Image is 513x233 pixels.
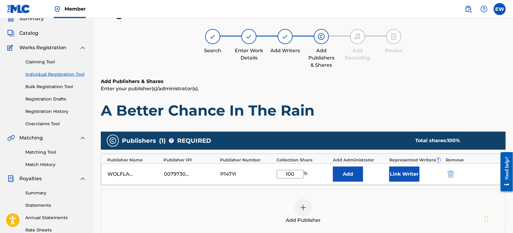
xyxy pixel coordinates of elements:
[465,5,472,13] img: search
[177,136,211,145] span: REQUIRED
[122,136,156,145] span: Publishers
[390,157,443,163] div: Represented Writers
[159,136,166,145] span: ( 1 )
[333,157,387,163] div: Add Administrator
[25,84,86,90] a: Bulk Registration Tool
[19,44,66,51] span: Works Registration
[306,47,336,69] div: Add Publishers & Shares
[220,157,273,163] div: Publisher Number
[282,33,289,40] img: step indicator icon for Add Writers
[101,101,506,120] h1: A Better Chance In The Rain
[245,33,253,40] img: step indicator icon for Enter Work Details
[19,134,43,142] span: Matching
[109,137,116,144] img: publishers
[7,30,14,37] img: Catalog
[7,44,15,51] img: Works Registration
[25,71,86,78] a: Individual Registration Tool
[286,217,321,224] span: Add Publisher
[107,157,161,163] div: Publisher Name
[379,47,409,54] div: Review
[446,157,499,163] div: Remove
[7,15,14,22] img: Summary
[494,3,506,15] div: User Menu
[483,204,513,233] iframe: Chat Widget
[169,138,174,143] span: ?
[7,30,38,37] a: CatalogCatalog
[448,138,460,143] span: 100 %
[436,158,441,162] span: ?
[7,134,15,142] img: Matching
[416,137,494,144] div: Total shares:
[101,78,506,85] h6: Add Publishers & Shares
[25,149,86,155] a: Matching Tool
[304,170,309,178] span: %
[343,47,373,62] div: Add Recording
[389,167,419,182] button: Link Writer
[198,47,228,54] div: Search
[234,47,264,62] div: Enter Work Details
[390,33,397,40] img: step indicator icon for Review
[480,5,488,13] img: help
[19,30,38,37] span: Catalog
[7,15,44,22] a: SummarySummary
[65,5,86,12] span: Member
[79,44,86,51] img: expand
[19,15,44,22] span: Summary
[448,171,454,178] img: 12a2ab48e56ec057fbd8.svg
[25,202,86,209] a: Statements
[462,3,474,15] a: Public Search
[54,5,61,13] img: Top Rightsholder
[25,215,86,221] a: Annual Statements
[354,33,361,40] img: step indicator icon for Add Recording
[79,134,86,142] img: expand
[485,210,488,228] div: Drag
[25,161,86,168] a: Match History
[333,167,363,182] button: Add
[25,190,86,196] a: Summary
[276,157,330,163] div: Collection Share
[270,47,300,54] div: Add Writers
[7,5,30,13] img: MLC Logo
[318,33,325,40] img: step indicator icon for Add Publishers & Shares
[496,147,513,196] iframe: Resource Center
[164,157,217,163] div: Publisher IPI
[25,96,86,102] a: Registration Drafts
[25,121,86,127] a: Overclaims Tool
[209,33,216,40] img: step indicator icon for Search
[19,175,42,182] span: Royalties
[79,175,86,182] img: expand
[101,85,506,92] p: Enter your publisher(s)/administrator(s).
[7,175,14,182] img: Royalties
[300,204,307,211] img: add
[25,59,86,65] a: Claiming Tool
[25,108,86,115] a: Registration History
[478,3,490,15] div: Help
